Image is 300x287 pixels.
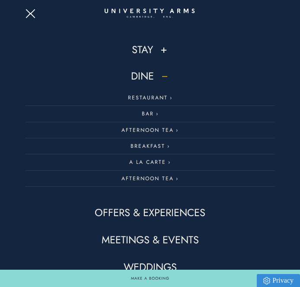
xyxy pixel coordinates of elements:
a: Dine [131,70,154,83]
button: Open Menu [25,9,38,16]
a: Privacy [257,274,300,287]
a: Bar [25,106,275,122]
a: Afternoon Tea [25,171,275,187]
a: Stay [132,43,153,57]
a: A La Carte [25,154,275,170]
button: Show/Hide Child Menu [160,46,168,54]
a: Offers & Experiences [95,206,205,220]
a: Home [105,9,195,18]
img: Privacy [263,277,270,284]
a: Restaurant [25,90,275,106]
a: Afternoon Tea [25,122,275,138]
span: Make a Booking [131,276,169,281]
a: Weddings [124,261,177,274]
a: Meetings & Events [102,233,199,247]
button: Show/Hide Child Menu [160,72,169,81]
a: Breakfast [25,138,275,154]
